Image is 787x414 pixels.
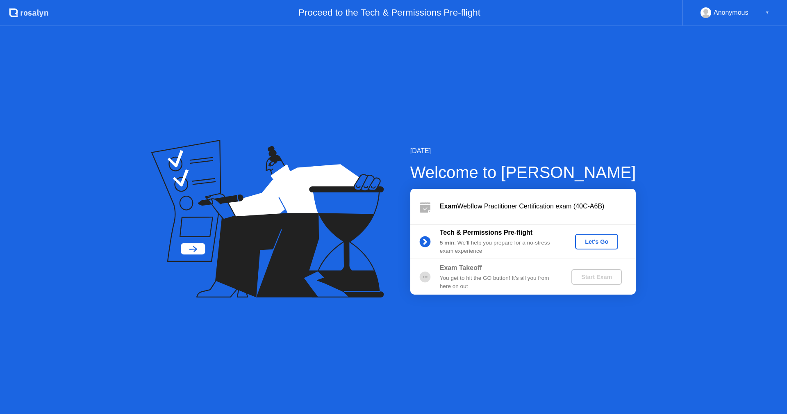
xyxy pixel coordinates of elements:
div: Welcome to [PERSON_NAME] [410,160,636,185]
button: Let's Go [575,234,618,249]
div: Anonymous [714,7,748,18]
button: Start Exam [571,269,622,285]
b: Tech & Permissions Pre-flight [440,229,532,236]
div: : We’ll help you prepare for a no-stress exam experience [440,239,558,256]
b: Exam Takeoff [440,264,482,271]
div: Start Exam [575,274,619,280]
div: Let's Go [578,238,615,245]
div: [DATE] [410,146,636,156]
b: Exam [440,203,457,210]
div: You get to hit the GO button! It’s all you from here on out [440,274,558,291]
div: ▼ [765,7,769,18]
b: 5 min [440,240,455,246]
div: Webflow Practitioner Certification exam (40C-A6B) [440,201,636,211]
